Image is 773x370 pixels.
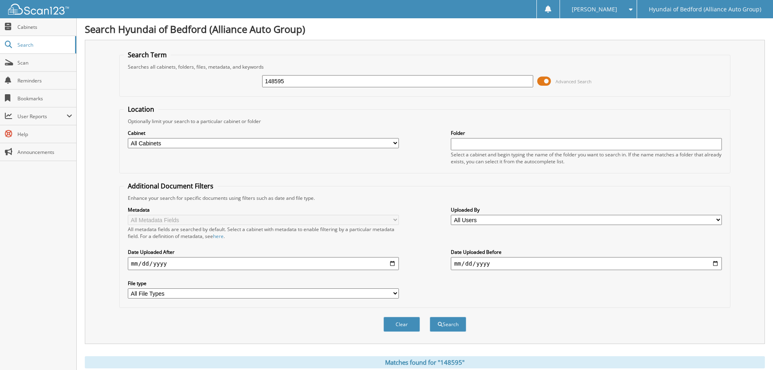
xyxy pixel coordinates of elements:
[128,257,399,270] input: start
[430,317,466,332] button: Search
[128,280,399,287] label: File type
[124,182,217,190] legend: Additional Document Filters
[17,77,72,84] span: Reminders
[17,95,72,102] span: Bookmarks
[17,24,72,30] span: Cabinets
[124,105,158,114] legend: Location
[383,317,420,332] button: Clear
[128,130,399,136] label: Cabinet
[124,195,726,201] div: Enhance your search for specific documents using filters such as date and file type.
[8,4,69,15] img: scan123-logo-white.svg
[451,151,722,165] div: Select a cabinet and begin typing the name of the folder you want to search in. If the name match...
[17,41,71,48] span: Search
[124,118,726,125] div: Optionally limit your search to a particular cabinet or folder
[572,7,617,12] span: [PERSON_NAME]
[451,130,722,136] label: Folder
[17,59,72,66] span: Scan
[17,113,67,120] span: User Reports
[124,63,726,70] div: Searches all cabinets, folders, files, metadata, and keywords
[451,257,722,270] input: end
[451,249,722,255] label: Date Uploaded Before
[85,22,765,36] h1: Search Hyundai of Bedford (Alliance Auto Group)
[17,149,72,156] span: Announcements
[649,7,761,12] span: Hyundai of Bedford (Alliance Auto Group)
[451,206,722,213] label: Uploaded By
[128,249,399,255] label: Date Uploaded After
[213,233,224,240] a: here
[17,131,72,138] span: Help
[556,78,592,84] span: Advanced Search
[128,226,399,240] div: All metadata fields are searched by default. Select a cabinet with metadata to enable filtering b...
[128,206,399,213] label: Metadata
[85,356,765,368] div: Matches found for "148595"
[124,50,171,59] legend: Search Term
